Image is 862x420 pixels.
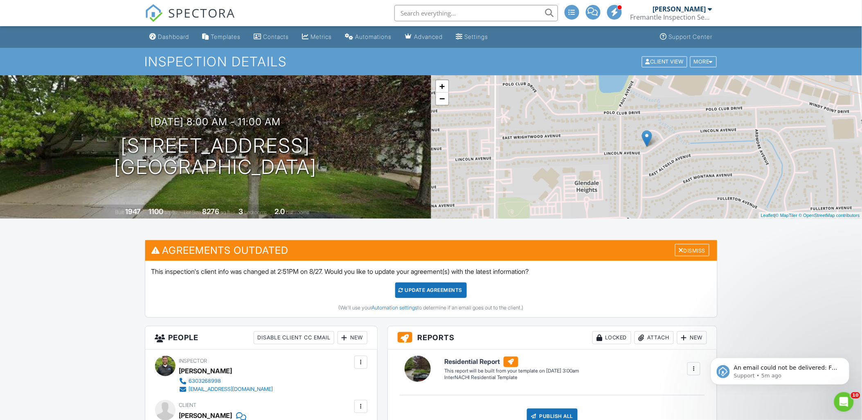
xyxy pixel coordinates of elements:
h1: Inspection Details [145,54,718,69]
iframe: Intercom notifications message [698,341,862,398]
div: [PERSON_NAME] [653,5,706,13]
div: More [690,56,717,67]
span: Inspector [179,358,207,364]
div: [PERSON_NAME] [179,365,232,377]
div: Automations [356,33,392,40]
span: 10 [851,392,860,399]
div: Settings [465,33,488,40]
div: Contacts [263,33,289,40]
div: 3 [239,207,243,216]
div: 1947 [125,207,141,216]
div: (We'll use your to determine if an email goes out to the client.) [151,305,711,311]
span: bedrooms [244,209,267,215]
span: Client [179,402,197,408]
iframe: Intercom live chat [834,392,854,412]
a: © MapTiler [776,213,798,218]
span: sq. ft. [164,209,176,215]
div: Advanced [414,33,443,40]
div: 8276 [202,207,219,216]
span: bathrooms [286,209,309,215]
div: Metrics [311,33,332,40]
div: This inspection's client info was changed at 2:51PM on 8/27. Would you like to update your agreem... [145,261,717,317]
div: 2.0 [275,207,285,216]
a: Templates [199,29,244,45]
h3: Agreements Outdated [145,240,717,260]
a: Client View [641,58,689,64]
a: 6303268998 [179,377,273,385]
div: Dashboard [158,33,189,40]
a: SPECTORA [145,11,236,28]
div: New [677,331,707,344]
a: Metrics [299,29,335,45]
span: SPECTORA [169,4,236,21]
div: Locked [592,331,631,344]
div: InterNACHI Residential Template [444,374,579,381]
div: Fremantle Inspection Services [630,13,712,21]
h3: [DATE] 8:00 am - 11:00 am [151,116,281,127]
h6: Residential Report [444,357,579,367]
span: Lot Size [184,209,201,215]
a: Leaflet [761,213,774,218]
img: The Best Home Inspection Software - Spectora [145,4,163,22]
div: This report will be built from your template on [DATE] 3:00am [444,368,579,374]
a: Support Center [657,29,716,45]
div: [EMAIL_ADDRESS][DOMAIN_NAME] [189,386,273,393]
h3: Reports [388,326,717,350]
div: | [759,212,862,219]
span: sq.ft. [221,209,231,215]
a: Automation settings [372,305,418,311]
a: © OpenStreetMap contributors [799,213,860,218]
a: Dashboard [146,29,193,45]
div: Client View [642,56,687,67]
div: Dismiss [675,244,709,257]
h3: People [145,326,377,350]
a: Settings [453,29,492,45]
a: Zoom out [436,93,448,105]
div: 6303268998 [189,378,221,384]
a: Advanced [402,29,446,45]
h1: [STREET_ADDRESS] [GEOGRAPHIC_DATA] [114,135,317,178]
div: New [338,331,367,344]
div: 1100 [149,207,163,216]
a: Contacts [251,29,293,45]
a: Zoom in [436,80,448,93]
div: Update Agreements [395,282,467,298]
input: Search everything... [394,5,558,21]
div: Templates [211,33,241,40]
div: Attach [635,331,674,344]
span: Built [115,209,124,215]
a: Automations (Advanced) [342,29,395,45]
div: Support Center [669,33,713,40]
div: Disable Client CC Email [254,331,334,344]
a: [EMAIL_ADDRESS][DOMAIN_NAME] [179,385,273,393]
